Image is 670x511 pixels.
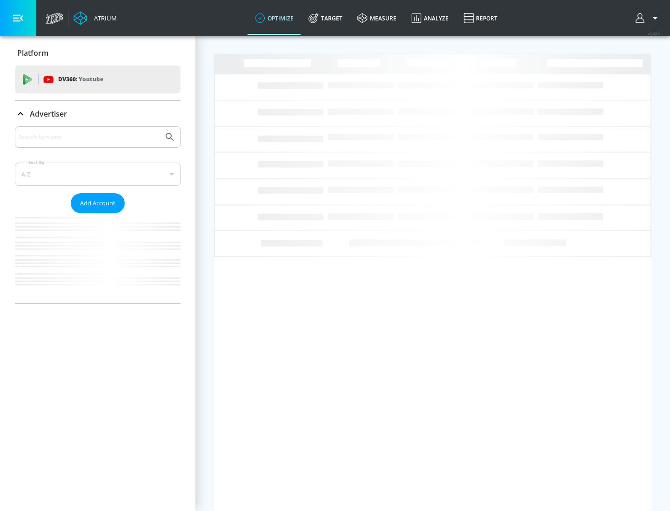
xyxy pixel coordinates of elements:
p: Advertiser [30,109,67,119]
a: optimize [248,1,301,35]
a: Atrium [74,11,117,25]
button: Add Account [71,193,125,213]
a: Target [301,1,350,35]
label: Sort By [27,159,47,165]
div: Advertiser [15,101,181,127]
input: Search by name [19,131,160,143]
p: DV360: [58,74,103,85]
p: Platform [17,48,48,58]
span: v 4.32.0 [648,31,661,36]
div: Platform [15,40,181,66]
p: Youtube [79,74,103,84]
div: DV360: Youtube [15,66,181,93]
div: Advertiser [15,126,181,303]
span: Add Account [80,198,115,209]
a: Analyze [404,1,456,35]
a: Report [456,1,505,35]
nav: list of Advertiser [15,213,181,303]
a: measure [350,1,404,35]
div: A-Z [15,163,181,186]
div: Atrium [90,14,117,22]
